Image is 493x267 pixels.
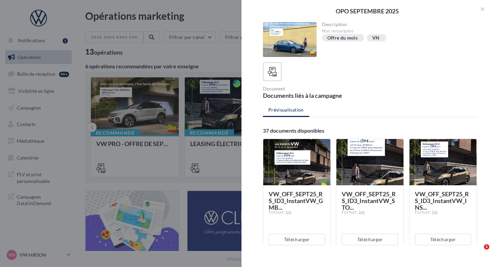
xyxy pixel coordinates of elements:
iframe: Intercom live chat [470,244,486,260]
span: VW_OFF_SEPT25_RS_ID3_InstantVW_INS... [415,190,469,211]
div: Offre du mois [327,36,358,41]
div: Description [322,22,472,27]
span: VW_OFF_SEPT25_RS_ID3_InstantVW_GMB... [269,190,323,211]
div: Format: jpg [415,209,471,215]
div: Non renseignée [322,28,472,34]
div: OPO SEPTEMBRE 2025 [252,8,482,14]
button: Télécharger [415,234,471,245]
button: Télécharger [342,234,398,245]
button: Télécharger [269,234,325,245]
div: Documents liés à la campagne [263,92,367,98]
span: VW_OFF_SEPT25_RS_ID3_InstantVW_STO... [342,190,396,211]
div: Document [263,86,367,91]
div: Format: jpg [269,209,325,215]
span: 1 [484,244,489,250]
div: VN [372,36,380,41]
div: 37 documents disponibles [263,128,477,133]
div: Format: jpg [342,209,398,215]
